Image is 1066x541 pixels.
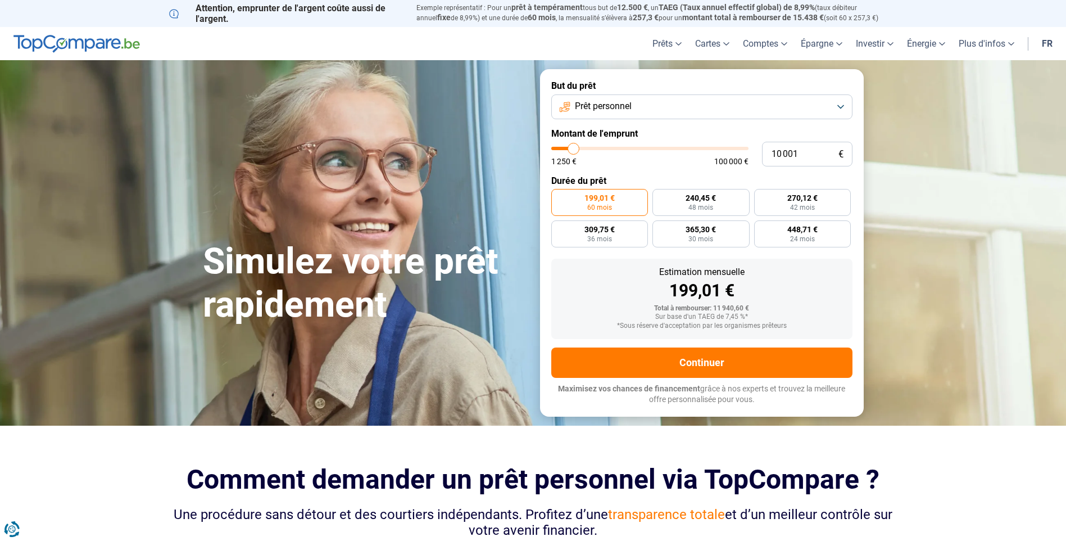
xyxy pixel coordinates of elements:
span: Prêt personnel [575,100,632,112]
div: Total à rembourser: 11 940,60 € [560,305,843,313]
div: Estimation mensuelle [560,268,843,277]
span: montant total à rembourser de 15.438 € [682,13,824,22]
div: 199,01 € [560,282,843,299]
span: 365,30 € [686,226,716,233]
span: 48 mois [688,204,713,211]
label: Durée du prêt [551,175,852,186]
span: prêt à tempérament [511,3,583,12]
span: € [838,150,843,159]
img: TopCompare [13,35,140,53]
a: Épargne [794,27,849,60]
a: Comptes [736,27,794,60]
span: 12.500 € [617,3,648,12]
h1: Simulez votre prêt rapidement [203,240,527,327]
a: Cartes [688,27,736,60]
span: Maximisez vos chances de financement [558,384,700,393]
p: Attention, emprunter de l'argent coûte aussi de l'argent. [169,3,403,24]
a: Énergie [900,27,952,60]
span: 257,3 € [633,13,659,22]
span: 60 mois [587,204,612,211]
span: 36 mois [587,236,612,242]
span: 60 mois [528,13,556,22]
p: grâce à nos experts et trouvez la meilleure offre personnalisée pour vous. [551,384,852,405]
div: Une procédure sans détour et des courtiers indépendants. Profitez d’une et d’un meilleur contrôle... [169,507,897,539]
h2: Comment demander un prêt personnel via TopCompare ? [169,464,897,495]
span: 240,45 € [686,194,716,202]
span: 100 000 € [714,157,749,165]
a: Investir [849,27,900,60]
p: Exemple représentatif : Pour un tous but de , un (taux débiteur annuel de 8,99%) et une durée de ... [416,3,897,23]
span: 24 mois [790,236,815,242]
span: 30 mois [688,236,713,242]
span: 270,12 € [787,194,818,202]
span: 42 mois [790,204,815,211]
div: Sur base d'un TAEG de 7,45 %* [560,313,843,321]
label: Montant de l'emprunt [551,128,852,139]
a: fr [1035,27,1059,60]
span: 309,75 € [584,226,615,233]
label: But du prêt [551,80,852,91]
span: TAEG (Taux annuel effectif global) de 8,99% [659,3,815,12]
span: 1 250 € [551,157,577,165]
a: Prêts [646,27,688,60]
button: Prêt personnel [551,94,852,119]
div: *Sous réserve d'acceptation par les organismes prêteurs [560,322,843,330]
span: fixe [437,13,451,22]
span: 448,71 € [787,226,818,233]
span: transparence totale [608,507,725,522]
span: 199,01 € [584,194,615,202]
a: Plus d'infos [952,27,1021,60]
button: Continuer [551,348,852,378]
